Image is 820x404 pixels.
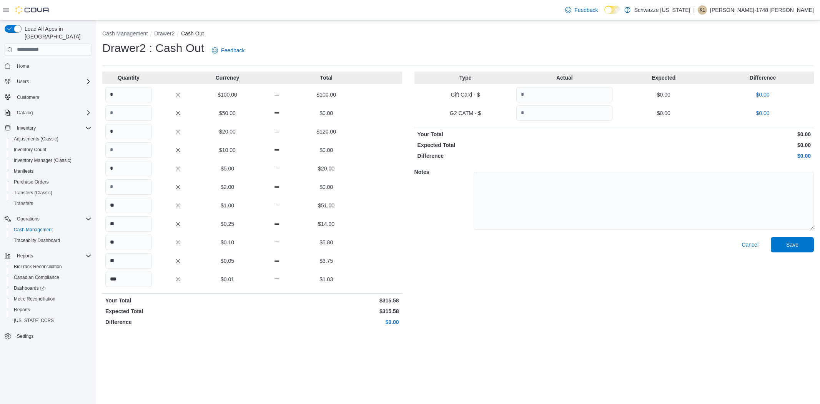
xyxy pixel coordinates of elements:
input: Quantity [105,198,152,213]
h1: Drawer2 : Cash Out [102,40,204,56]
input: Quantity [105,105,152,121]
button: Catalog [14,108,36,117]
span: Reports [11,305,91,314]
p: $20.00 [204,128,251,135]
input: Quantity [105,272,152,287]
p: $100.00 [204,91,251,98]
span: Users [17,78,29,85]
button: Catalog [2,107,95,118]
span: Load All Apps in [GEOGRAPHIC_DATA] [22,25,91,40]
p: $2.00 [204,183,251,191]
p: $5.80 [303,239,349,246]
p: $0.00 [303,109,349,117]
button: BioTrack Reconciliation [8,261,95,272]
button: Cash Management [102,30,148,37]
span: Adjustments (Classic) [14,136,58,142]
div: Katie-1748 Upton [698,5,707,15]
p: $10.00 [204,146,251,154]
span: Users [14,77,91,86]
span: Catalog [17,110,33,116]
p: $120.00 [303,128,349,135]
p: Actual [516,74,612,82]
p: $0.01 [204,275,251,283]
button: Inventory Manager (Classic) [8,155,95,166]
span: Dashboards [11,284,91,293]
button: Operations [14,214,43,224]
span: Reports [17,253,33,259]
span: Feedback [574,6,598,14]
button: Reports [14,251,36,260]
p: $1.03 [303,275,349,283]
a: Inventory Manager (Classic) [11,156,75,165]
a: Home [14,62,32,71]
span: Purchase Orders [11,177,91,187]
span: Inventory Manager (Classic) [14,157,72,164]
p: $0.00 [615,130,811,138]
button: Inventory [2,123,95,134]
span: Inventory [17,125,36,131]
p: $0.00 [615,91,712,98]
button: Traceabilty Dashboard [8,235,95,246]
input: Quantity [105,253,152,269]
a: Purchase Orders [11,177,52,187]
span: Metrc Reconciliation [11,294,91,304]
p: $1.00 [204,202,251,209]
p: $0.00 [715,91,811,98]
span: Inventory [14,124,91,133]
button: Users [14,77,32,86]
span: Cash Management [11,225,91,234]
a: Customers [14,93,42,102]
button: Transfers [8,198,95,209]
p: G2 CATM - $ [417,109,514,117]
a: [US_STATE] CCRS [11,316,57,325]
p: Schwazze [US_STATE] [634,5,690,15]
p: Difference [105,318,251,326]
span: Canadian Compliance [11,273,91,282]
span: Transfers [11,199,91,208]
button: Adjustments (Classic) [8,134,95,144]
a: Feedback [209,43,248,58]
span: Manifests [11,167,91,176]
button: Inventory Count [8,144,95,155]
input: Quantity [105,87,152,102]
a: Adjustments (Classic) [11,134,62,144]
button: Reports [2,250,95,261]
a: Cash Management [11,225,56,234]
span: Inventory Count [11,145,91,154]
span: Adjustments (Classic) [11,134,91,144]
p: $0.25 [204,220,251,228]
p: Quantity [105,74,152,82]
nav: An example of EuiBreadcrumbs [102,30,814,39]
p: $20.00 [303,165,349,172]
p: Total [303,74,349,82]
button: Metrc Reconciliation [8,294,95,304]
p: Type [417,74,514,82]
p: Currency [204,74,251,82]
p: Difference [417,152,613,160]
p: Your Total [417,130,613,138]
span: Reports [14,307,30,313]
button: Manifests [8,166,95,177]
span: Settings [17,333,33,339]
span: Inventory Count [14,147,47,153]
span: Transfers [14,200,33,207]
p: $50.00 [204,109,251,117]
p: $0.00 [615,109,712,117]
span: Customers [14,92,91,102]
a: Inventory Count [11,145,50,154]
span: K1 [700,5,705,15]
button: Inventory [14,124,39,133]
a: Transfers (Classic) [11,188,55,197]
p: Expected Total [105,307,251,315]
p: $0.00 [303,146,349,154]
a: Canadian Compliance [11,273,62,282]
span: Settings [14,331,91,341]
span: Operations [14,214,91,224]
button: Cash Management [8,224,95,235]
input: Dark Mode [604,6,620,14]
p: [PERSON_NAME]-1748 [PERSON_NAME] [710,5,814,15]
a: Traceabilty Dashboard [11,236,63,245]
p: $5.00 [204,165,251,172]
span: Transfers (Classic) [11,188,91,197]
span: Traceabilty Dashboard [14,237,60,244]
